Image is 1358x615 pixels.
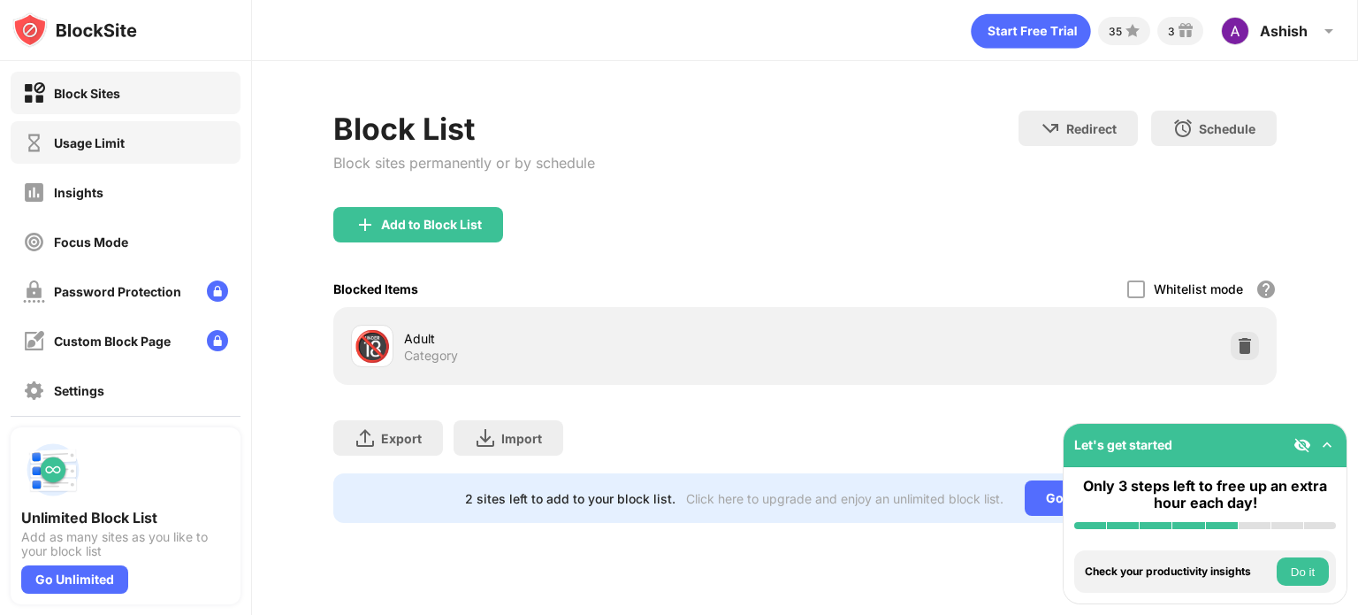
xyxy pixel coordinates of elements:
[1168,25,1175,38] div: 3
[404,329,805,348] div: Adult
[23,330,45,352] img: customize-block-page-off.svg
[54,135,125,150] div: Usage Limit
[54,185,103,200] div: Insights
[54,284,181,299] div: Password Protection
[333,111,595,147] div: Block List
[1074,478,1336,511] div: Only 3 steps left to free up an extra hour each day!
[54,334,171,349] div: Custom Block Page
[21,530,230,558] div: Add as many sites as you like to your block list
[1260,22,1308,40] div: Ashish
[501,431,542,446] div: Import
[1154,281,1243,296] div: Whitelist mode
[23,380,45,402] img: settings-off.svg
[1221,17,1249,45] img: ACg8ocKHLNhQZ3y-efCuB_F-S623VLqDHi7-DkFlqYLU0zICn-p2ow=s96-c
[1025,480,1146,516] div: Go Unlimited
[381,218,482,232] div: Add to Block List
[54,86,120,101] div: Block Sites
[465,491,675,506] div: 2 sites left to add to your block list.
[1122,20,1143,42] img: points-small.svg
[404,348,458,364] div: Category
[54,383,104,398] div: Settings
[1277,557,1329,586] button: Do it
[23,281,45,303] img: password-protection-off.svg
[1066,121,1117,136] div: Redirect
[21,509,230,527] div: Unlimited Block List
[381,431,422,446] div: Export
[1074,437,1172,452] div: Let's get started
[21,565,128,594] div: Go Unlimited
[23,132,45,154] img: time-usage-off.svg
[354,328,391,365] div: 🔞
[23,181,45,204] img: insights-off.svg
[333,281,418,296] div: Blocked Items
[686,491,1003,506] div: Click here to upgrade and enjoy an unlimited block list.
[333,154,595,172] div: Block sites permanently or by schedule
[23,231,45,253] img: focus-off.svg
[23,82,45,104] img: block-on.svg
[21,438,85,502] img: push-block-list.svg
[1318,436,1336,454] img: omni-setup-toggle.svg
[12,12,137,48] img: logo-blocksite.svg
[1199,121,1255,136] div: Schedule
[207,330,228,351] img: lock-menu.svg
[1293,436,1311,454] img: eye-not-visible.svg
[207,281,228,302] img: lock-menu.svg
[1109,25,1122,38] div: 35
[1175,20,1196,42] img: reward-small.svg
[971,13,1091,49] div: animation
[1085,565,1272,578] div: Check your productivity insights
[54,234,128,250] div: Focus Mode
